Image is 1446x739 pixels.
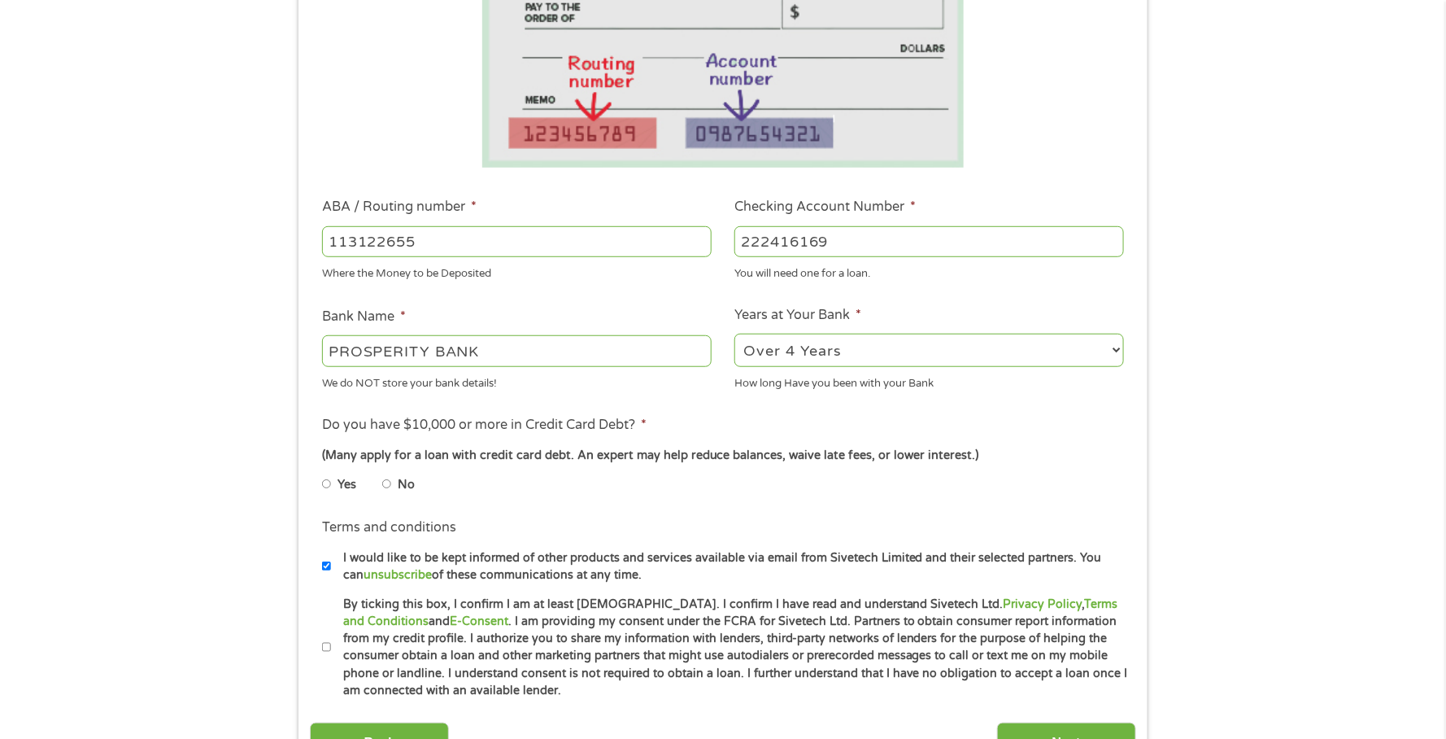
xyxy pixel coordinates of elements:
[1004,597,1082,611] a: Privacy Policy
[734,260,1124,282] div: You will need one for a loan.
[322,447,1124,465] div: (Many apply for a loan with credit card debt. An expert may help reduce balances, waive late fees...
[398,476,415,494] label: No
[322,417,647,434] label: Do you have $10,000 or more in Credit Card Debt?
[322,199,477,216] label: ABA / Routing number
[322,369,712,391] div: We do NOT store your bank details!
[734,369,1124,391] div: How long Have you been with your Bank
[331,549,1129,584] label: I would like to be kept informed of other products and services available via email from Sivetech...
[734,307,861,324] label: Years at Your Bank
[322,519,456,536] label: Terms and conditions
[450,614,508,628] a: E-Consent
[734,226,1124,257] input: 345634636
[734,199,916,216] label: Checking Account Number
[338,476,356,494] label: Yes
[322,308,406,326] label: Bank Name
[343,597,1118,628] a: Terms and Conditions
[322,226,712,257] input: 263177916
[322,260,712,282] div: Where the Money to be Deposited
[331,596,1129,700] label: By ticking this box, I confirm I am at least [DEMOGRAPHIC_DATA]. I confirm I have read and unders...
[364,568,432,582] a: unsubscribe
